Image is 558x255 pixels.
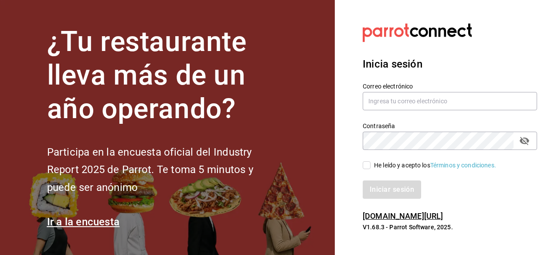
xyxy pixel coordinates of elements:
[363,92,537,110] input: Ingresa tu correo electrónico
[374,161,496,170] div: He leído y acepto los
[363,123,537,129] label: Contraseña
[430,162,496,169] a: Términos y condiciones.
[363,223,537,231] p: V1.68.3 - Parrot Software, 2025.
[363,83,537,89] label: Correo electrónico
[47,143,282,197] h2: Participa en la encuesta oficial del Industry Report 2025 de Parrot. Te toma 5 minutos y puede se...
[47,25,282,126] h1: ¿Tu restaurante lleva más de un año operando?
[363,56,537,72] h3: Inicia sesión
[363,211,443,221] a: [DOMAIN_NAME][URL]
[47,216,120,228] a: Ir a la encuesta
[517,133,532,148] button: passwordField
